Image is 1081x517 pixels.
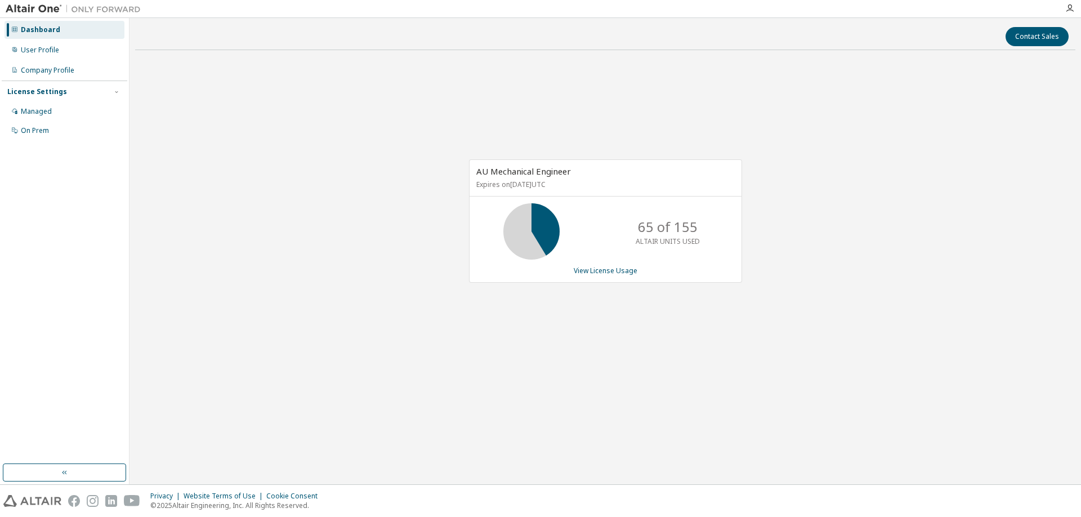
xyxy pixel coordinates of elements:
div: Website Terms of Use [184,492,266,501]
img: altair_logo.svg [3,495,61,507]
div: Dashboard [21,25,60,34]
p: Expires on [DATE] UTC [476,180,732,189]
div: User Profile [21,46,59,55]
p: © 2025 Altair Engineering, Inc. All Rights Reserved. [150,501,324,510]
img: instagram.svg [87,495,99,507]
div: License Settings [7,87,67,96]
img: facebook.svg [68,495,80,507]
div: Privacy [150,492,184,501]
span: AU Mechanical Engineer [476,166,571,177]
div: Cookie Consent [266,492,324,501]
img: Altair One [6,3,146,15]
div: On Prem [21,126,49,135]
img: linkedin.svg [105,495,117,507]
img: youtube.svg [124,495,140,507]
button: Contact Sales [1006,27,1069,46]
a: View License Usage [574,266,637,275]
div: Company Profile [21,66,74,75]
p: ALTAIR UNITS USED [636,237,700,246]
p: 65 of 155 [638,217,698,237]
div: Managed [21,107,52,116]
